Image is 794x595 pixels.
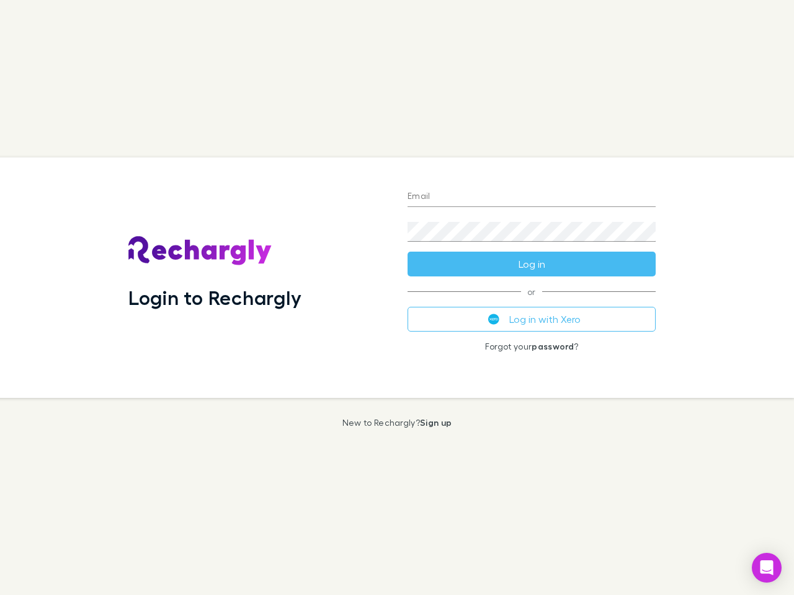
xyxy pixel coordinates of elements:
span: or [408,291,656,292]
button: Log in [408,252,656,276]
h1: Login to Rechargly [128,286,301,309]
img: Xero's logo [488,314,499,325]
button: Log in with Xero [408,307,656,332]
a: Sign up [420,417,452,428]
a: password [532,341,574,351]
p: New to Rechargly? [342,418,452,428]
img: Rechargly's Logo [128,236,272,266]
p: Forgot your ? [408,342,656,351]
div: Open Intercom Messenger [752,553,782,583]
